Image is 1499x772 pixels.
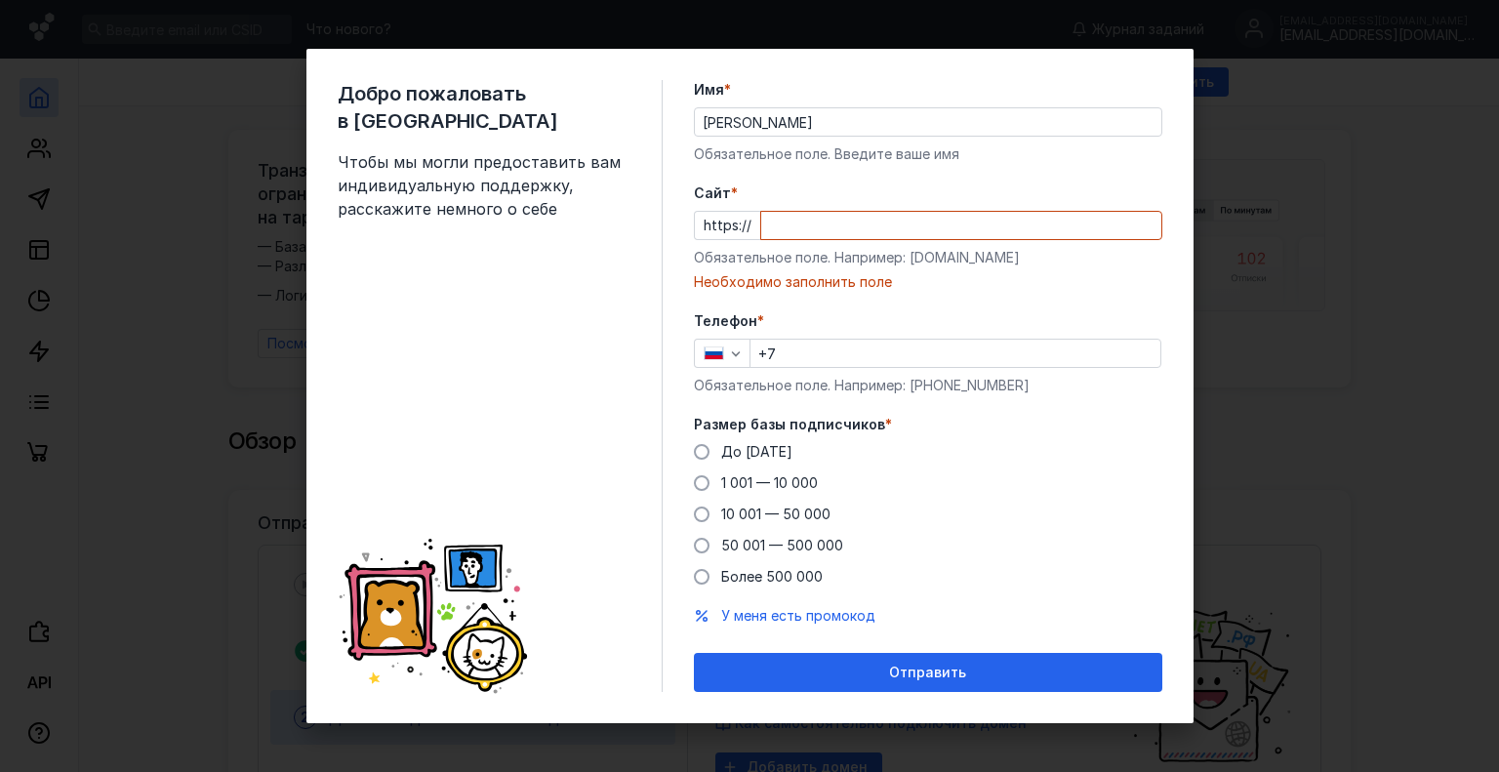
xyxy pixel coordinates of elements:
div: Обязательное поле. Введите ваше имя [694,144,1162,164]
span: Имя [694,80,724,100]
div: Обязательное поле. Например: [PHONE_NUMBER] [694,376,1162,395]
span: 50 001 — 500 000 [721,537,843,553]
span: Размер базы подписчиков [694,415,885,434]
div: Обязательное поле. Например: [DOMAIN_NAME] [694,248,1162,267]
button: У меня есть промокод [721,606,875,626]
span: 10 001 — 50 000 [721,506,831,522]
span: Более 500 000 [721,568,823,585]
div: Необходимо заполнить поле [694,272,1162,292]
span: Добро пожаловать в [GEOGRAPHIC_DATA] [338,80,630,135]
span: 1 001 — 10 000 [721,474,818,491]
span: Чтобы мы могли предоставить вам индивидуальную поддержку, расскажите немного о себе [338,150,630,221]
span: До [DATE] [721,443,792,460]
span: Отправить [889,665,966,681]
span: Cайт [694,183,731,203]
span: Телефон [694,311,757,331]
span: У меня есть промокод [721,607,875,624]
button: Отправить [694,653,1162,692]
